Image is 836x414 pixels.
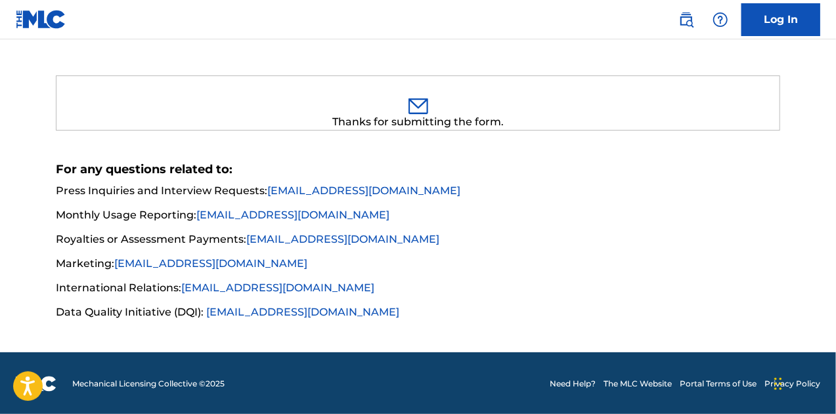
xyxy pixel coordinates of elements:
a: [EMAIL_ADDRESS][DOMAIN_NAME] [267,184,460,197]
div: Drag [774,364,782,404]
a: [EMAIL_ADDRESS][DOMAIN_NAME] [114,257,307,270]
h5: For any questions related to: [56,162,780,177]
a: [EMAIL_ADDRESS][DOMAIN_NAME] [181,281,374,294]
li: Royalties or Assessment Payments: [56,232,780,255]
a: Public Search [673,7,699,33]
div: Help [707,7,734,33]
img: help [713,12,728,28]
a: [EMAIL_ADDRESS][DOMAIN_NAME] [206,306,399,318]
img: MLC Logo [16,10,66,29]
a: [EMAIL_ADDRESS][DOMAIN_NAME] [196,209,389,221]
a: [EMAIL_ADDRESS][DOMAIN_NAME] [246,233,439,245]
a: Portal Terms of Use [680,378,757,390]
span: Mechanical Licensing Collective © 2025 [72,378,225,390]
iframe: Chat Widget [770,351,836,414]
img: search [678,12,694,28]
a: Need Help? [550,378,596,390]
img: 0ff00501b51b535a1dc6.svg [408,98,428,114]
img: logo [16,376,56,392]
a: The MLC Website [604,378,672,390]
li: Monthly Usage Reporting: [56,207,780,231]
li: Press Inquiries and Interview Requests: [56,183,780,207]
li: International Relations: [56,280,780,304]
li: Marketing: [56,256,780,279]
a: Log In [741,3,820,36]
div: Thanks for submitting the form. [56,114,780,130]
li: Data Quality Initiative (DQI): [56,304,780,320]
a: Privacy Policy [764,378,820,390]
